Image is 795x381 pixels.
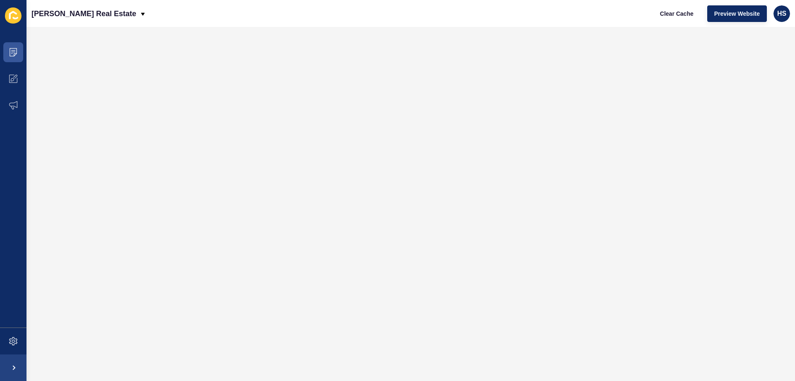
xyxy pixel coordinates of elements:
span: HS [777,10,786,18]
p: [PERSON_NAME] Real Estate [31,3,136,24]
button: Preview Website [707,5,767,22]
button: Clear Cache [653,5,701,22]
span: Preview Website [714,10,760,18]
span: Clear Cache [660,10,694,18]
